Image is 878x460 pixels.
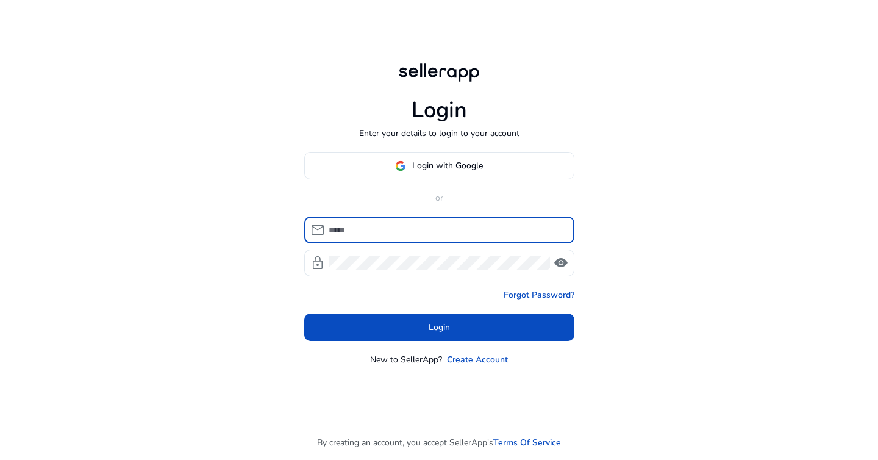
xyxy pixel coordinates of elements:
[310,256,325,270] span: lock
[412,159,483,172] span: Login with Google
[310,223,325,237] span: mail
[504,289,574,301] a: Forgot Password?
[359,127,519,140] p: Enter your details to login to your account
[447,353,508,366] a: Create Account
[429,321,450,334] span: Login
[493,436,561,449] a: Terms Of Service
[554,256,568,270] span: visibility
[395,160,406,171] img: google-logo.svg
[304,152,574,179] button: Login with Google
[304,192,574,204] p: or
[304,314,574,341] button: Login
[412,97,467,123] h1: Login
[370,353,442,366] p: New to SellerApp?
